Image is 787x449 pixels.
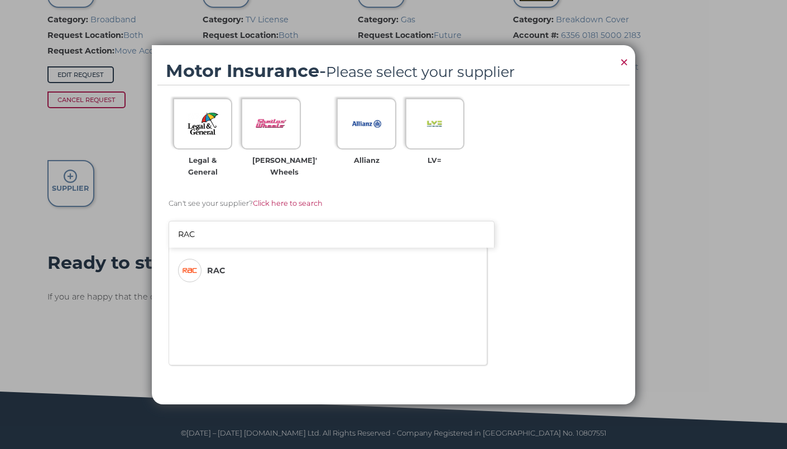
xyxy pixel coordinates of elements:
img: RAC.jpg [181,262,198,279]
p: Can't see your supplier? [169,198,529,210]
strong: Allianz [354,156,380,165]
img: Sheilas'%20Wheels.jpeg [256,108,286,139]
img: Legal%20&%20General.png [188,108,218,139]
input: Start typing the name of your supplier here [169,221,495,248]
strong: [PERSON_NAME]' Wheels [252,156,317,176]
strong: Legal & General [188,156,218,176]
img: Allianz.jpeg [351,108,382,139]
span: Click here to search [253,199,323,207]
strong: LV= [428,156,442,165]
button: Close [616,45,632,80]
span: RAC [207,264,225,277]
strong: Motor Insurance [166,60,319,81]
span: Please select your supplier [326,63,515,80]
img: LV=.png [419,108,450,139]
span: × [619,51,629,73]
h4: - [166,56,515,85]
